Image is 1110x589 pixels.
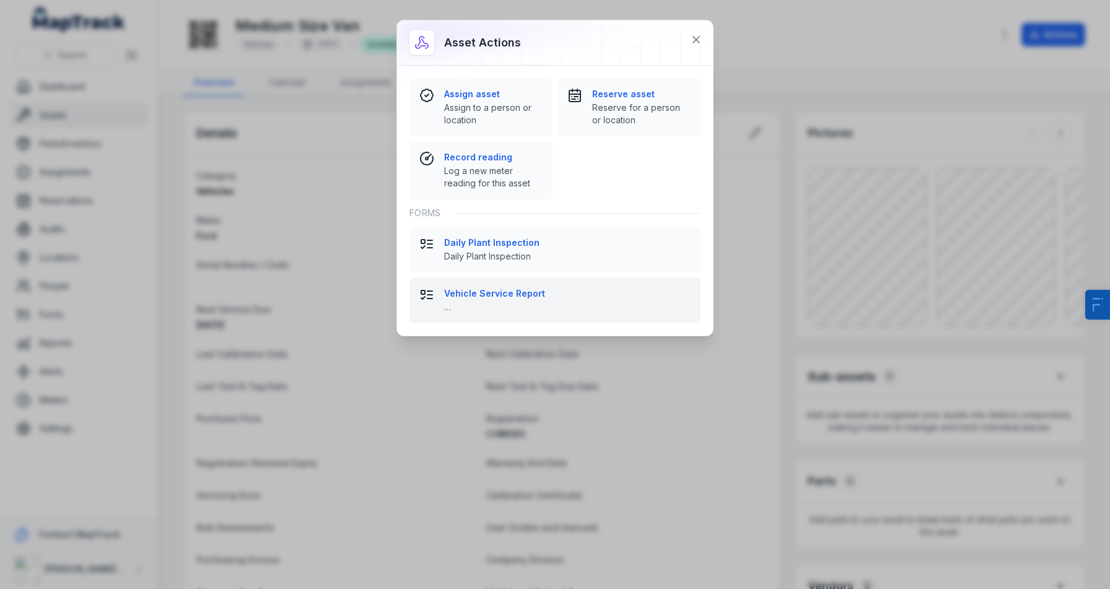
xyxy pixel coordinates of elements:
[409,227,701,273] button: Daily Plant InspectionDaily Plant Inspection
[409,199,701,227] div: Forms
[444,102,543,126] span: Assign to a person or location
[409,78,553,136] button: Assign assetAssign to a person or location
[444,34,521,51] h3: Asset actions
[444,165,543,190] span: Log a new meter reading for this asset
[592,88,691,100] strong: Reserve asset
[409,141,553,199] button: Record readingLog a new meter reading for this asset
[444,250,691,263] span: Daily Plant Inspection
[557,78,701,136] button: Reserve assetReserve for a person or location
[444,301,691,313] span: …
[444,237,691,249] strong: Daily Plant Inspection
[592,102,691,126] span: Reserve for a person or location
[444,151,543,164] strong: Record reading
[409,277,701,323] button: Vehicle Service Report…
[444,287,691,300] strong: Vehicle Service Report
[444,88,543,100] strong: Assign asset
